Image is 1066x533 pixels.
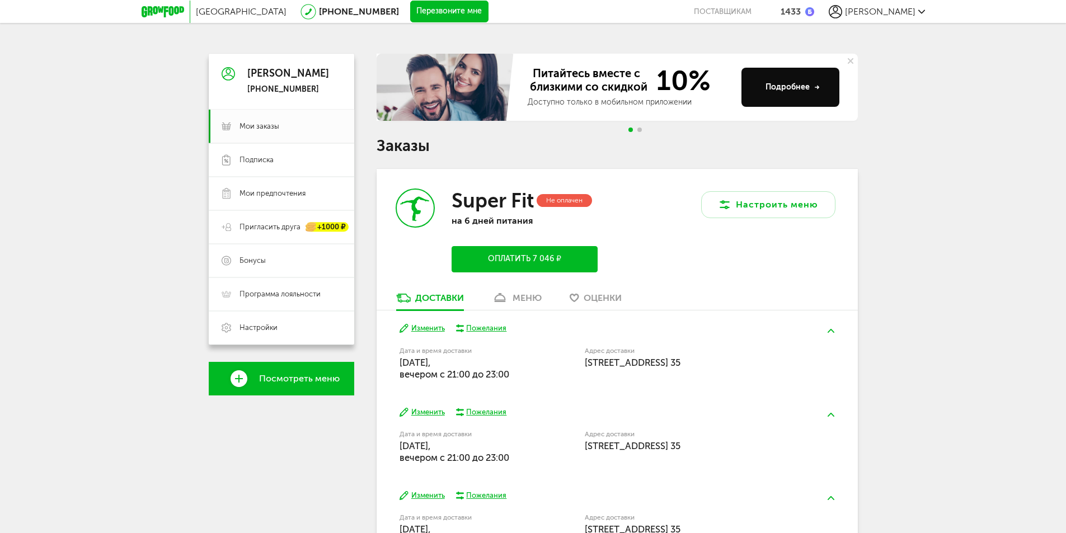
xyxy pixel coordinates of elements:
span: Оценки [584,293,622,303]
div: Не оплачен [537,194,592,207]
button: Подробнее [741,68,839,107]
label: Адрес доставки [585,515,793,521]
div: меню [513,293,542,303]
label: Дата и время доставки [400,515,528,521]
p: на 6 дней питания [452,215,597,226]
span: Программа лояльности [240,289,321,299]
a: Посмотреть меню [209,362,354,395]
a: Мои заказы [209,110,354,143]
span: Мои заказы [240,121,279,131]
label: Адрес доставки [585,431,793,437]
div: Подробнее [766,82,820,93]
a: [PHONE_NUMBER] [319,6,399,17]
img: arrow-up-green.5eb5f82.svg [828,413,834,417]
a: Настройки [209,311,354,345]
span: Пригласить друга [240,222,300,232]
span: [STREET_ADDRESS] 35 [585,357,680,368]
div: +1000 ₽ [306,223,349,232]
img: arrow-up-green.5eb5f82.svg [828,329,834,333]
span: [STREET_ADDRESS] 35 [585,440,680,451]
span: Подписка [240,155,274,165]
a: Мои предпочтения [209,177,354,210]
label: Дата и время доставки [400,431,528,437]
span: [DATE], вечером c 21:00 до 23:00 [400,440,509,463]
h3: Super Fit [452,188,534,213]
span: [PERSON_NAME] [845,6,915,17]
button: Изменить [400,490,445,501]
a: Пригласить друга +1000 ₽ [209,210,354,244]
span: Мои предпочтения [240,188,306,199]
a: меню [486,292,547,310]
span: Настройки [240,323,278,333]
a: Программа лояльности [209,277,354,311]
button: Перезвоните мне [410,1,489,23]
button: Изменить [400,323,445,334]
img: bonus_b.cdccf46.png [805,7,814,16]
button: Настроить меню [701,191,835,218]
label: Дата и время доставки [400,348,528,354]
a: Бонусы [209,244,354,277]
span: [GEOGRAPHIC_DATA] [196,6,287,17]
div: Пожелания [466,323,506,333]
button: Изменить [400,407,445,418]
span: [DATE], вечером c 21:00 до 23:00 [400,357,509,380]
label: Адрес доставки [585,348,793,354]
div: 1433 [781,6,801,17]
div: [PHONE_NUMBER] [247,84,329,95]
span: Go to slide 1 [628,128,633,132]
div: Доступно только в мобильном приложении [528,97,732,108]
span: Посмотреть меню [259,374,340,384]
a: Подписка [209,143,354,177]
button: Пожелания [456,490,507,501]
a: Оценки [564,292,627,310]
span: Go to slide 2 [637,128,642,132]
div: Пожелания [466,490,506,501]
button: Пожелания [456,407,507,417]
a: Доставки [391,292,469,310]
span: 10% [650,67,711,95]
span: Питайтесь вместе с близкими со скидкой [528,67,650,95]
img: arrow-up-green.5eb5f82.svg [828,496,834,500]
img: family-banner.579af9d.jpg [377,54,516,121]
button: Пожелания [456,323,507,333]
div: Пожелания [466,407,506,417]
span: Бонусы [240,256,266,266]
div: Доставки [415,293,464,303]
button: Оплатить 7 046 ₽ [452,246,597,272]
h1: Заказы [377,139,858,153]
div: [PERSON_NAME] [247,68,329,79]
